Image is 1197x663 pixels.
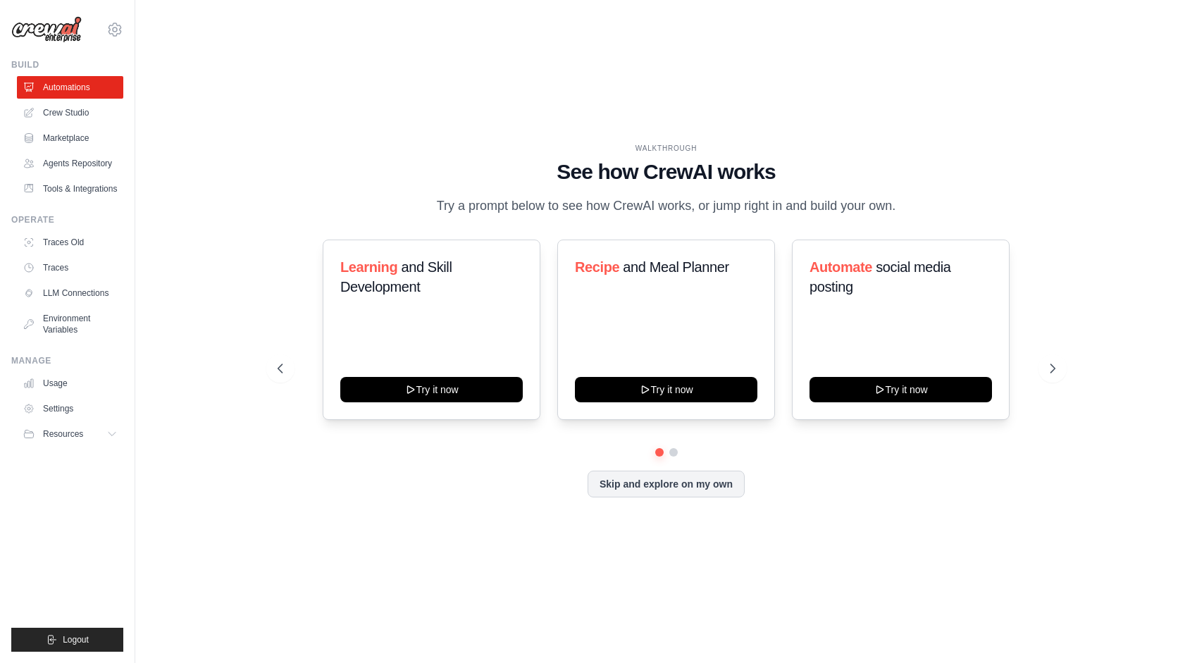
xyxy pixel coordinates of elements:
a: Marketplace [17,127,123,149]
a: Usage [17,372,123,395]
button: Resources [17,423,123,445]
button: Try it now [340,377,523,402]
span: Automate [810,259,872,275]
span: Learning [340,259,397,275]
img: Logo [11,16,82,43]
p: Try a prompt below to see how CrewAI works, or jump right in and build your own. [430,196,903,216]
div: Manage [11,355,123,366]
a: Agents Repository [17,152,123,175]
button: Try it now [575,377,757,402]
div: Build [11,59,123,70]
span: and Skill Development [340,259,452,295]
a: Automations [17,76,123,99]
h1: See how CrewAI works [278,159,1055,185]
a: Traces [17,256,123,279]
div: Operate [11,214,123,225]
a: Environment Variables [17,307,123,341]
span: Recipe [575,259,619,275]
button: Logout [11,628,123,652]
span: Resources [43,428,83,440]
div: WALKTHROUGH [278,143,1055,154]
a: LLM Connections [17,282,123,304]
span: and Meal Planner [623,259,728,275]
a: Settings [17,397,123,420]
button: Try it now [810,377,992,402]
button: Skip and explore on my own [588,471,745,497]
a: Traces Old [17,231,123,254]
span: social media posting [810,259,951,295]
a: Tools & Integrations [17,178,123,200]
a: Crew Studio [17,101,123,124]
span: Logout [63,634,89,645]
